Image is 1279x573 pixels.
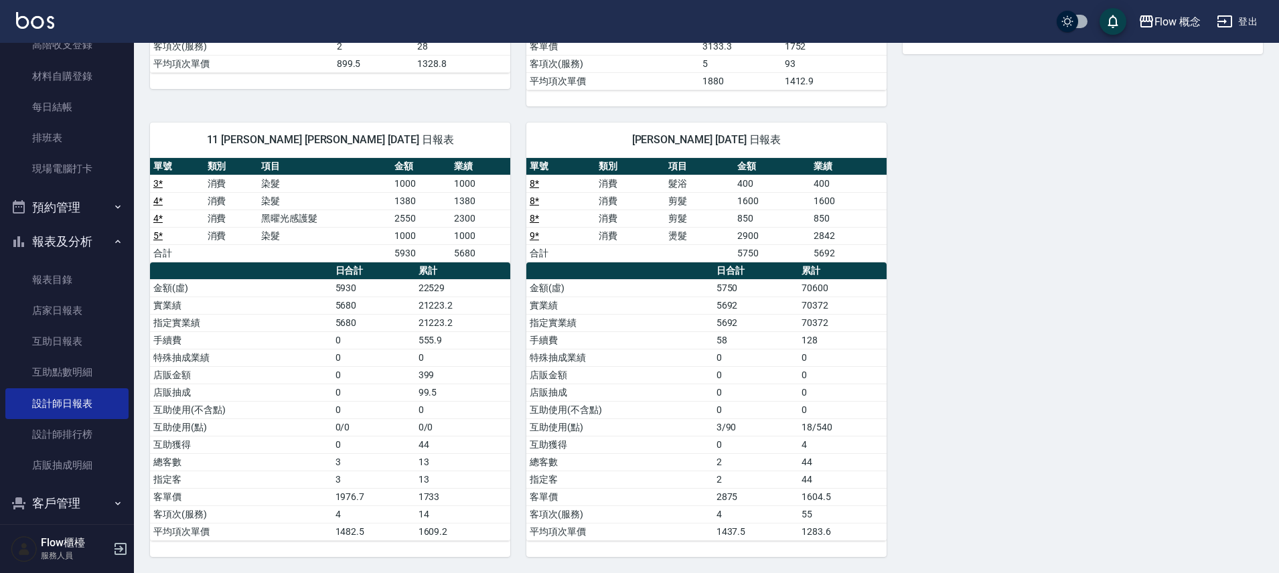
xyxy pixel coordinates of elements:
[526,523,713,540] td: 平均項次單價
[595,192,664,210] td: 消費
[332,505,415,523] td: 4
[734,192,810,210] td: 1600
[526,244,595,262] td: 合計
[204,210,258,227] td: 消費
[713,401,798,418] td: 0
[150,331,332,349] td: 手續費
[595,175,664,192] td: 消費
[150,384,332,401] td: 店販抽成
[810,244,887,262] td: 5692
[451,175,510,192] td: 1000
[713,331,798,349] td: 58
[150,158,204,175] th: 單號
[150,244,204,262] td: 合計
[5,521,129,556] button: 商品管理
[41,536,109,550] h5: Flow櫃檯
[526,384,713,401] td: 店販抽成
[526,453,713,471] td: 總客數
[798,505,887,523] td: 55
[150,37,333,55] td: 客項次(服務)
[332,523,415,540] td: 1482.5
[451,158,510,175] th: 業績
[451,227,510,244] td: 1000
[415,401,510,418] td: 0
[526,262,887,541] table: a dense table
[451,192,510,210] td: 1380
[1100,8,1126,35] button: save
[332,401,415,418] td: 0
[526,471,713,488] td: 指定客
[415,471,510,488] td: 13
[415,384,510,401] td: 99.5
[526,158,887,262] table: a dense table
[415,314,510,331] td: 21223.2
[5,224,129,259] button: 報表及分析
[526,297,713,314] td: 實業績
[204,192,258,210] td: 消費
[699,37,781,55] td: 3133.3
[798,418,887,436] td: 18/540
[713,279,798,297] td: 5750
[810,192,887,210] td: 1600
[150,366,332,384] td: 店販金額
[150,401,332,418] td: 互助使用(不含點)
[595,210,664,227] td: 消費
[810,210,887,227] td: 850
[258,210,391,227] td: 黑曜光感護髮
[798,523,887,540] td: 1283.6
[526,37,699,55] td: 客單價
[798,297,887,314] td: 70372
[415,453,510,471] td: 13
[5,357,129,388] a: 互助點數明細
[332,331,415,349] td: 0
[5,486,129,521] button: 客戶管理
[150,418,332,436] td: 互助使用(點)
[332,279,415,297] td: 5930
[332,366,415,384] td: 0
[150,349,332,366] td: 特殊抽成業績
[5,92,129,122] a: 每日結帳
[713,366,798,384] td: 0
[1133,8,1207,35] button: Flow 概念
[798,384,887,401] td: 0
[415,331,510,349] td: 555.9
[5,419,129,450] a: 設計師排行榜
[5,122,129,153] a: 排班表
[5,295,129,326] a: 店家日報表
[798,488,887,505] td: 1604.5
[332,297,415,314] td: 5680
[415,418,510,436] td: 0/0
[258,227,391,244] td: 染髮
[332,436,415,453] td: 0
[526,366,713,384] td: 店販金額
[5,61,129,92] a: 材料自購登錄
[713,471,798,488] td: 2
[665,192,734,210] td: 剪髮
[5,388,129,419] a: 設計師日報表
[713,505,798,523] td: 4
[5,450,129,481] a: 店販抽成明細
[713,384,798,401] td: 0
[781,37,887,55] td: 1752
[258,192,391,210] td: 染髮
[150,436,332,453] td: 互助獲得
[332,488,415,505] td: 1976.7
[391,227,451,244] td: 1000
[150,314,332,331] td: 指定實業績
[1154,13,1201,30] div: Flow 概念
[150,505,332,523] td: 客項次(服務)
[526,436,713,453] td: 互助獲得
[734,158,810,175] th: 金額
[526,505,713,523] td: 客項次(服務)
[713,418,798,436] td: 3/90
[391,158,451,175] th: 金額
[258,175,391,192] td: 染髮
[204,158,258,175] th: 類別
[734,210,810,227] td: 850
[713,349,798,366] td: 0
[451,210,510,227] td: 2300
[332,471,415,488] td: 3
[150,453,332,471] td: 總客數
[526,488,713,505] td: 客單價
[526,418,713,436] td: 互助使用(點)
